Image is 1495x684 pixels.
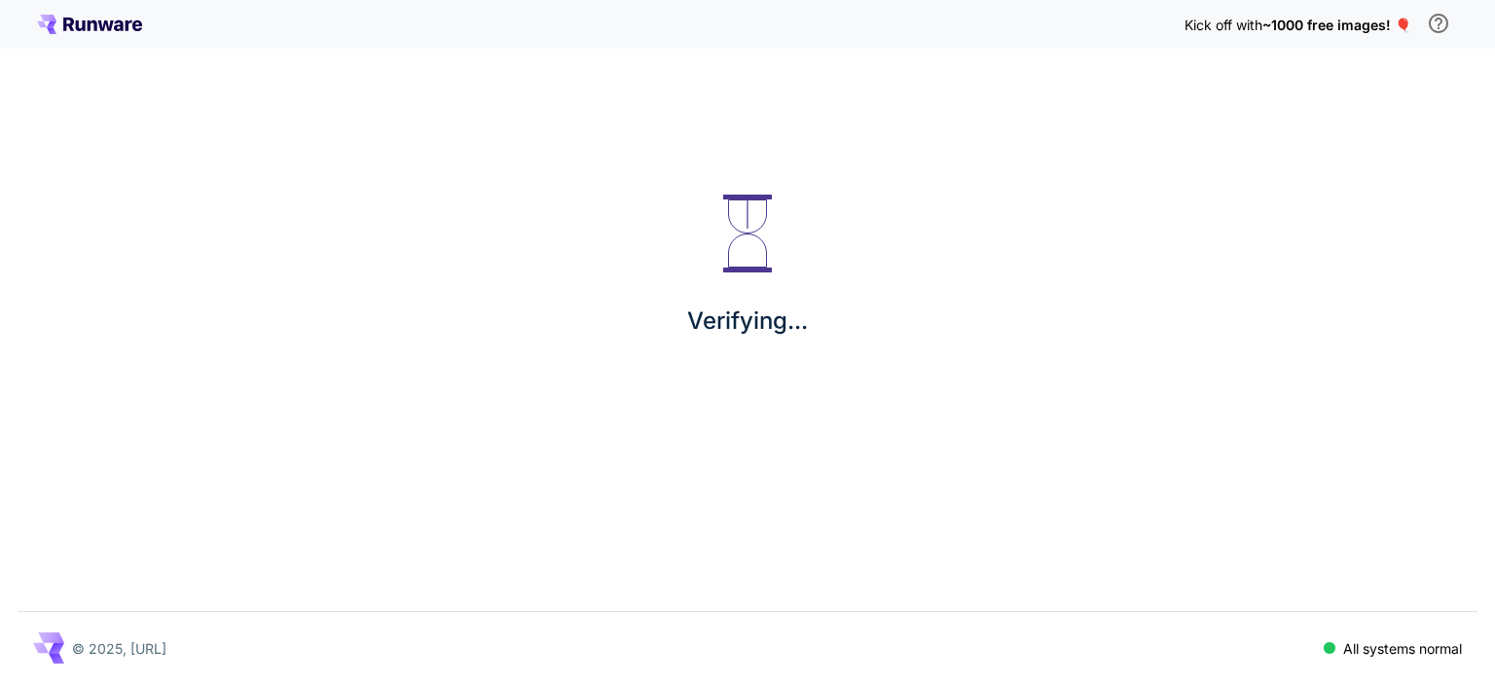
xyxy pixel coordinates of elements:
span: ~1000 free images! 🎈 [1262,17,1411,33]
p: Verifying... [687,304,808,339]
p: © 2025, [URL] [72,638,166,659]
span: Kick off with [1185,17,1262,33]
p: All systems normal [1343,638,1462,659]
button: In order to qualify for free credit, you need to sign up with a business email address and click ... [1419,4,1458,43]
